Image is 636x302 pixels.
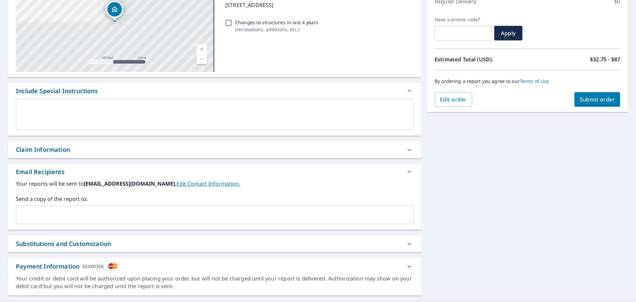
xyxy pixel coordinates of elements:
[225,1,411,9] p: [STREET_ADDRESS]
[435,92,472,107] button: Edit order
[197,44,207,54] a: Current Level 17, Zoom In
[8,258,421,275] div: Payment InformationXXXX9356cardImage
[235,26,318,33] p: ( renovations, additions, etc. )
[435,78,620,84] p: By ordering a report you agree to our
[177,180,240,187] a: EditContactInfo
[435,17,492,23] label: Have a promo code?
[8,235,421,252] div: Substitutions and Customization
[197,54,207,64] a: Current Level 17, Zoom Out
[16,180,413,188] label: Your reports will be sent to
[8,83,421,99] div: Include Special Instructions
[235,19,318,26] p: Changes to structures in last 4 years
[16,167,65,176] div: Email Recipients
[16,262,119,271] div: Payment Information
[8,164,421,180] div: Email Recipients
[16,145,70,154] div: Claim Information
[16,195,413,203] label: Send a copy of the report to:
[520,78,549,84] a: Terms of Use
[82,262,104,271] div: XXXX9356
[107,262,119,271] img: cardImage
[440,96,467,103] span: Edit order
[16,87,98,95] div: Include Special Instructions
[16,275,413,290] div: Your credit or debit card will be authorized upon placing your order, but will not be charged unt...
[435,55,527,63] p: Estimated Total (USD):
[590,55,620,63] p: $32.75 - $87
[84,180,177,187] b: [EMAIL_ADDRESS][DOMAIN_NAME].
[494,26,522,40] button: Apply
[500,30,517,37] span: Apply
[16,239,111,248] div: Substitutions and Customization
[580,96,615,103] span: Submit order
[106,1,123,21] div: Dropped pin, building 1, Residential property, 4258 Arques Ave Round Rock, TX 78681
[574,92,620,107] button: Submit order
[8,141,421,158] div: Claim Information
